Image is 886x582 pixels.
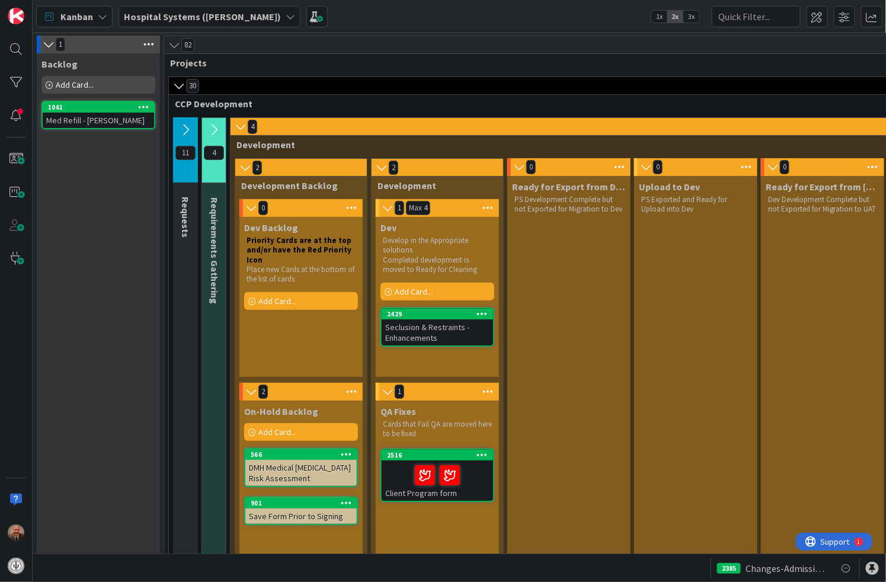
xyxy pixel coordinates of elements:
[247,235,353,265] strong: Priority Cards are at the top and/or have the Red Priority Icon
[717,563,741,574] div: 2385
[383,236,492,255] p: Develop in the Appropriate solutions
[60,9,93,24] span: Kanban
[25,2,54,16] span: Support
[180,197,191,238] span: Requests
[766,181,879,193] span: Ready for Export from Dev
[241,180,352,191] span: Development Backlog
[245,498,357,524] div: 901Save Form Prior to Signing
[651,11,667,23] span: 1x
[258,296,296,306] span: Add Card...
[244,448,358,487] a: 566DMH Medical [MEDICAL_DATA] Risk Assessment
[245,449,357,460] div: 566
[181,38,194,52] span: 82
[244,405,318,417] span: On-Hold Backlog
[380,308,494,347] a: 2429Seclusion & Restraints - Enhancements
[48,103,154,111] div: 1061
[380,405,416,417] span: QA Fixes
[62,5,65,14] div: 1
[380,449,494,502] a: 2516Client Program form
[258,201,268,215] span: 0
[43,102,154,128] div: 1061Med Refill - [PERSON_NAME]
[245,509,357,524] div: Save Form Prior to Signing
[8,525,24,541] img: JS
[248,120,257,134] span: 4
[395,286,433,297] span: Add Card...
[43,113,154,128] div: Med Refill - [PERSON_NAME]
[245,449,357,486] div: 566DMH Medical [MEDICAL_DATA] Risk Assessment
[512,181,626,193] span: Ready for Export from DevPS
[382,450,493,461] div: 2516
[247,265,356,284] p: Place new Cards at the bottom of the list of cards
[258,385,268,399] span: 2
[382,319,493,346] div: Seclusion & Restraints - Enhancements
[251,450,357,459] div: 566
[124,11,281,23] b: Hospital Systems ([PERSON_NAME])
[383,255,492,275] p: Completed development is moved to Ready for Cleaning
[56,37,65,52] span: 1
[236,139,874,151] span: Development
[258,427,296,437] span: Add Card...
[382,450,493,501] div: 2516Client Program form
[639,181,700,193] span: Upload to Dev
[204,146,224,160] span: 4
[244,222,298,234] span: Dev Backlog
[653,160,663,174] span: 0
[175,146,196,160] span: 11
[245,498,357,509] div: 901
[382,309,493,319] div: 2429
[251,499,357,507] div: 901
[8,8,24,24] img: Visit kanbanzone.com
[746,561,830,575] span: Changes-Admission and Annual Medical H & P Assessment
[43,102,154,113] div: 1061
[382,309,493,346] div: 2429Seclusion & Restraints - Enhancements
[395,201,404,215] span: 1
[252,161,262,175] span: 2
[768,195,877,215] p: Dev Development Complete but not Exported for Migration to UAT
[389,161,398,175] span: 2
[683,11,699,23] span: 3x
[409,205,427,211] div: Max 4
[244,497,358,525] a: 901Save Form Prior to Signing
[667,11,683,23] span: 2x
[380,222,396,234] span: Dev
[209,197,220,304] span: Requirements Gathering
[41,58,78,70] span: Backlog
[186,79,199,93] span: 30
[641,195,750,215] p: PS Exported and Ready for Upload into Dev
[514,195,623,215] p: PS Development Complete but not Exported for Migration to Dev
[41,101,155,129] a: 1061Med Refill - [PERSON_NAME]
[387,310,493,318] div: 2429
[56,79,94,90] span: Add Card...
[245,460,357,486] div: DMH Medical [MEDICAL_DATA] Risk Assessment
[395,385,404,399] span: 1
[378,180,488,191] span: Development
[712,6,801,27] input: Quick Filter...
[8,558,24,574] img: avatar
[383,420,492,439] p: Cards that Fail QA are moved here to be fixed
[526,160,536,174] span: 0
[780,160,789,174] span: 0
[387,451,493,459] div: 2516
[382,461,493,501] div: Client Program form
